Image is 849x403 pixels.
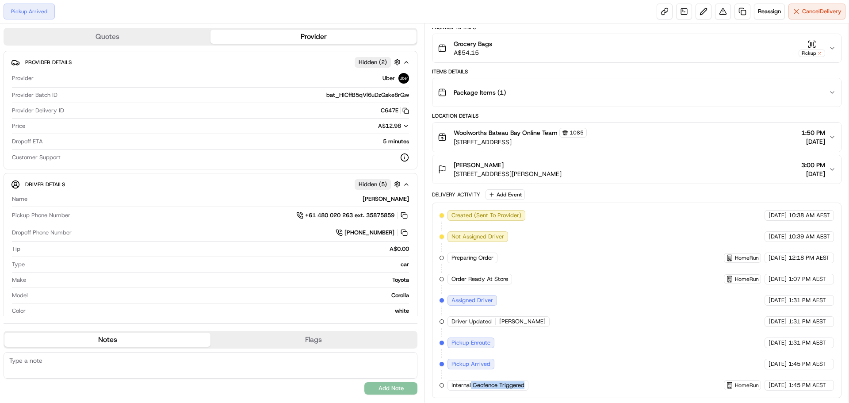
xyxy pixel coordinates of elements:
span: 1:31 PM AEST [788,339,826,347]
span: Provider [12,74,34,82]
span: Preparing Order [451,254,493,262]
button: A$12.98 [331,122,409,130]
a: 📗Knowledge Base [5,125,71,141]
img: uber-new-logo.jpeg [398,73,409,84]
span: [DATE] [801,169,825,178]
span: Color [12,307,26,315]
span: [DATE] [769,211,787,219]
span: A$12.98 [378,122,401,130]
button: Notes [4,333,210,347]
img: Nash [9,9,27,27]
span: API Documentation [84,128,142,137]
span: 1:45 PM AEST [788,381,826,389]
div: 💻 [75,129,82,136]
span: [DATE] [769,318,787,326]
span: Tip [12,245,20,253]
span: Type [12,261,25,269]
span: Driver Details [25,181,65,188]
a: +61 480 020 263 ext. 35875859 [296,211,409,220]
span: [DATE] [769,233,787,241]
button: Quotes [4,30,210,44]
div: [PERSON_NAME] [31,195,409,203]
button: [PERSON_NAME][STREET_ADDRESS][PERSON_NAME]3:00 PM[DATE] [432,155,841,184]
span: Cancel Delivery [802,8,841,15]
span: 10:39 AM AEST [788,233,830,241]
button: Add Event [486,189,525,200]
span: [DATE] [769,339,787,347]
div: Items Details [432,68,841,75]
span: 10:38 AM AEST [788,211,830,219]
button: [PHONE_NUMBER] [336,228,409,238]
span: Reassign [758,8,781,15]
button: Package Items (1) [432,78,841,107]
span: Package Items ( 1 ) [454,88,506,97]
span: Pylon [88,150,107,157]
span: [PERSON_NAME] [499,318,546,326]
span: HomeRun [735,276,759,283]
span: Model [12,292,28,299]
div: 5 minutes [46,138,409,146]
span: Pickup Arrived [451,360,490,368]
span: HomeRun [735,254,759,261]
button: Woolworths Bateau Bay Online Team1085[STREET_ADDRESS]1:50 PM[DATE] [432,123,841,152]
span: [DATE] [801,137,825,146]
div: car [28,261,409,269]
div: A$0.00 [24,245,409,253]
span: [DATE] [769,381,787,389]
button: Start new chat [150,87,161,98]
button: Pickup [799,40,825,57]
img: 1736555255976-a54dd68f-1ca7-489b-9aae-adbdc363a1c4 [9,84,25,100]
span: 3:00 PM [801,161,825,169]
span: Provider Delivery ID [12,107,64,115]
span: Dropoff ETA [12,138,43,146]
button: Provider [210,30,417,44]
span: Internal Geofence Triggered [451,381,524,389]
span: Created (Sent To Provider) [451,211,521,219]
button: C647E [381,107,409,115]
span: +61 480 020 263 ext. 35875859 [305,211,394,219]
span: Dropoff Phone Number [12,229,72,237]
a: 💻API Documentation [71,125,145,141]
span: [PERSON_NAME] [454,161,504,169]
span: 1:45 PM AEST [788,360,826,368]
button: Driver DetailsHidden (5) [11,177,410,192]
div: Location Details [432,112,841,119]
span: [STREET_ADDRESS][PERSON_NAME] [454,169,562,178]
span: Name [12,195,27,203]
div: Corolla [31,292,409,299]
span: 1:31 PM AEST [788,296,826,304]
span: Woolworths Bateau Bay Online Team [454,128,558,137]
span: 1085 [570,129,584,136]
span: Grocery Bags [454,39,492,48]
button: Flags [210,333,417,347]
button: HomeRun [726,382,759,389]
span: A$54.15 [454,48,492,57]
button: Reassign [754,4,785,19]
span: [DATE] [769,360,787,368]
div: Toyota [30,276,409,284]
button: Provider DetailsHidden (2) [11,55,410,69]
div: 📗 [9,129,16,136]
span: Hidden ( 2 ) [359,58,387,66]
div: white [29,307,409,315]
span: [DATE] [769,254,787,262]
span: Order Ready At Store [451,275,508,283]
span: Pickup Phone Number [12,211,70,219]
div: Start new chat [30,84,145,93]
span: 12:18 PM AEST [788,254,830,262]
span: Assigned Driver [451,296,493,304]
span: Provider Batch ID [12,91,57,99]
span: Price [12,122,25,130]
div: Delivery Activity [432,191,480,198]
span: Provider Details [25,59,72,66]
span: [STREET_ADDRESS] [454,138,587,146]
a: Powered byPylon [62,150,107,157]
span: Uber [382,74,395,82]
button: CancelDelivery [788,4,845,19]
span: Hidden ( 5 ) [359,180,387,188]
span: [DATE] [769,275,787,283]
span: Not Assigned Driver [451,233,504,241]
span: Pickup Enroute [451,339,490,347]
button: Hidden (2) [355,57,403,68]
p: Welcome 👋 [9,35,161,50]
